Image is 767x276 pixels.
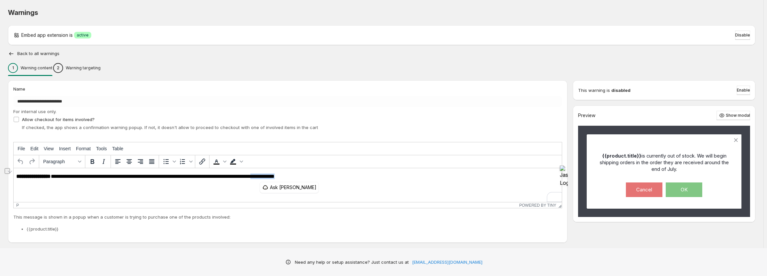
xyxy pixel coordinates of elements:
[177,156,194,167] div: Numbered list
[737,86,750,95] button: Enable
[22,117,95,122] span: Allow checkout for items involved?
[112,146,123,151] span: Table
[22,125,318,130] span: If checked, the app shows a confirmation warning popup. If not, it doesn't allow to proceed to ch...
[211,156,227,167] div: Text color
[519,203,556,208] a: Powered by Tiny
[112,156,124,167] button: Align left
[96,146,107,151] span: Tools
[735,31,750,40] button: Disable
[15,156,26,167] button: Undo
[53,61,101,75] button: 2Warning targeting
[76,146,91,151] span: Format
[43,159,76,164] span: Paragraph
[87,156,98,167] button: Bold
[626,182,662,197] button: Cancel
[578,87,610,94] p: This warning is
[13,214,562,220] p: This message is shown in a popup when a customer is trying to purchase one of the products involved:
[59,146,71,151] span: Insert
[124,156,135,167] button: Align center
[227,156,244,167] div: Background color
[44,146,54,151] span: View
[66,65,101,71] p: Warning targeting
[26,156,38,167] button: Redo
[21,32,73,38] p: Embed app extension is
[598,153,730,172] p: is currently out of stock. We will begin shipping orders in the order they are received around th...
[18,146,25,151] span: File
[197,156,208,167] button: Insert/edit link
[8,61,52,75] button: 1Warning content
[53,63,63,73] div: 2
[146,156,157,167] button: Justify
[13,109,56,114] span: For internal use only.
[98,156,109,167] button: Italic
[737,88,750,93] span: Enable
[717,111,750,120] button: Show modal
[77,33,89,38] span: active
[602,153,641,159] strong: {{product.title}}
[14,168,562,202] iframe: Rich Text Area
[31,146,39,151] span: Edit
[17,51,59,56] h2: Back to all warnings
[135,156,146,167] button: Align right
[27,226,562,232] li: {{product.title}}
[160,156,177,167] div: Bullet list
[735,33,750,38] span: Disable
[8,9,38,17] span: Warnings
[578,113,596,118] h2: Preview
[726,113,750,118] span: Show modal
[412,259,482,265] a: [EMAIL_ADDRESS][DOMAIN_NAME]
[8,63,18,73] div: 1
[41,156,84,167] button: Formats
[666,182,702,197] button: OK
[13,86,25,92] span: Name
[556,202,562,208] div: Resize
[611,87,631,94] strong: disabled
[16,203,19,208] div: p
[21,65,52,71] p: Warning content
